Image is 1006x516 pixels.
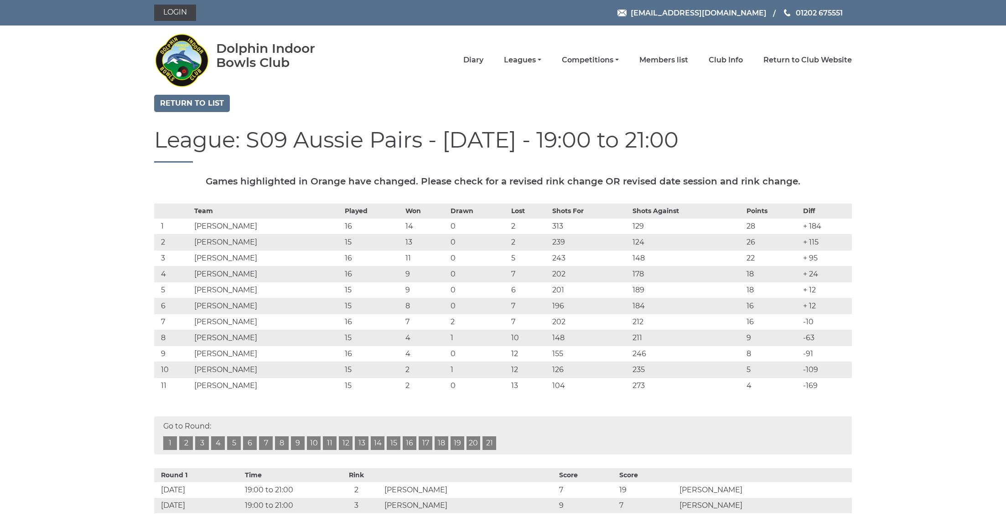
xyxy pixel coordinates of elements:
td: -109 [801,362,852,378]
a: Leagues [504,55,541,65]
td: 0 [448,250,509,266]
td: + 184 [801,218,852,234]
td: 8 [744,346,801,362]
td: 15 [342,378,404,393]
a: 17 [419,436,432,450]
a: 12 [339,436,353,450]
td: 1 [154,218,192,234]
td: 211 [630,330,744,346]
div: Go to Round: [154,416,852,455]
td: 0 [448,298,509,314]
td: 19 [617,482,677,498]
a: 13 [355,436,368,450]
td: 2 [403,378,448,393]
td: 15 [342,362,404,378]
a: 9 [291,436,305,450]
a: Return to list [154,95,230,112]
td: [PERSON_NAME] [192,250,342,266]
td: [PERSON_NAME] [192,378,342,393]
a: 5 [227,436,241,450]
td: 9 [403,266,448,282]
td: 235 [630,362,744,378]
a: 2 [179,436,193,450]
td: 202 [550,314,630,330]
td: 9 [403,282,448,298]
td: + 12 [801,298,852,314]
td: 239 [550,234,630,250]
td: 201 [550,282,630,298]
td: 16 [342,218,404,234]
td: 2 [448,314,509,330]
td: 246 [630,346,744,362]
th: Round 1 [154,468,243,482]
td: 10 [509,330,550,346]
th: Points [744,204,801,218]
td: [DATE] [154,498,243,513]
a: 19 [451,436,464,450]
td: [PERSON_NAME] [192,314,342,330]
td: [PERSON_NAME] [192,234,342,250]
td: [PERSON_NAME] [192,346,342,362]
td: 14 [403,218,448,234]
a: 11 [323,436,337,450]
td: 4 [154,266,192,282]
td: 8 [154,330,192,346]
td: 273 [630,378,744,393]
td: 2 [154,234,192,250]
td: -91 [801,346,852,362]
td: 196 [550,298,630,314]
td: 0 [448,378,509,393]
th: Shots Against [630,204,744,218]
td: 2 [509,218,550,234]
td: + 115 [801,234,852,250]
td: 16 [744,298,801,314]
td: 7 [154,314,192,330]
td: 13 [403,234,448,250]
a: 15 [387,436,400,450]
a: 6 [243,436,257,450]
td: 7 [509,298,550,314]
td: 26 [744,234,801,250]
a: 18 [435,436,448,450]
a: 16 [403,436,416,450]
div: Dolphin Indoor Bowls Club [216,41,344,70]
td: 5 [509,250,550,266]
td: 16 [342,314,404,330]
a: Email [EMAIL_ADDRESS][DOMAIN_NAME] [617,7,767,19]
td: 148 [550,330,630,346]
a: Login [154,5,196,21]
h1: League: S09 Aussie Pairs - [DATE] - 19:00 to 21:00 [154,128,852,163]
td: [PERSON_NAME] [192,282,342,298]
td: 184 [630,298,744,314]
td: 2 [403,362,448,378]
a: Competitions [562,55,619,65]
td: 12 [509,346,550,362]
td: 1 [448,362,509,378]
td: 1 [448,330,509,346]
a: 21 [482,436,496,450]
a: Phone us 01202 675551 [783,7,843,19]
span: 01202 675551 [796,8,843,17]
th: Time [243,468,331,482]
span: [EMAIL_ADDRESS][DOMAIN_NAME] [631,8,767,17]
a: Club Info [709,55,743,65]
td: 104 [550,378,630,393]
td: 9 [557,498,617,513]
td: 2 [331,482,382,498]
td: [PERSON_NAME] [192,298,342,314]
td: 212 [630,314,744,330]
th: Played [342,204,404,218]
td: 11 [154,378,192,393]
a: 7 [259,436,273,450]
td: 15 [342,298,404,314]
h5: Games highlighted in Orange have changed. Please check for a revised rink change OR revised date ... [154,176,852,186]
td: -169 [801,378,852,393]
td: [PERSON_NAME] [677,498,852,513]
td: 10 [154,362,192,378]
a: 14 [371,436,384,450]
a: 1 [163,436,177,450]
td: 7 [557,482,617,498]
td: 22 [744,250,801,266]
th: Won [403,204,448,218]
td: 124 [630,234,744,250]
